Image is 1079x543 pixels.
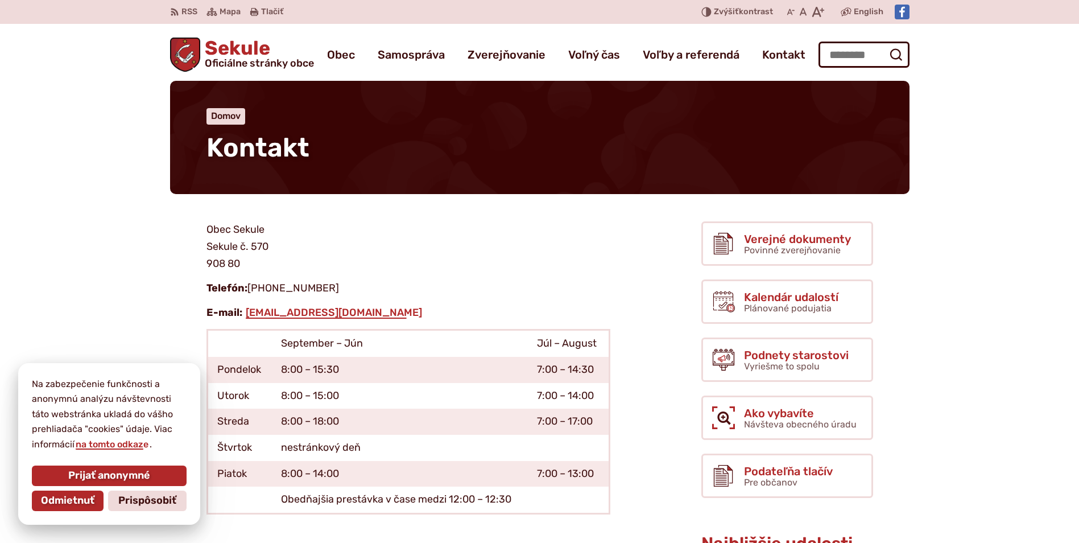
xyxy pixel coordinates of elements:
td: 8:00 – 15:00 [272,383,528,409]
a: Voľby a referendá [643,39,739,71]
img: Prejsť na Facebook stránku [895,5,909,19]
a: Podnety starostovi Vyriešme to spolu [701,338,873,382]
img: Prejsť na domovskú stránku [170,38,201,72]
td: 8:00 – 14:00 [272,461,528,487]
a: Podateľňa tlačív Pre občanov [701,454,873,498]
span: Odmietnuť [41,495,94,507]
a: Verejné dokumenty Povinné zverejňovanie [701,221,873,266]
span: Verejné dokumenty [744,233,851,245]
p: Obec Sekule Sekule č. 570 908 80 [206,221,610,272]
a: Voľný čas [568,39,620,71]
span: Mapa [220,5,241,19]
a: Logo Sekule, prejsť na domovskú stránku. [170,38,315,72]
span: Plánované podujatia [744,303,832,314]
td: September – Jún [272,330,528,357]
button: Odmietnuť [32,491,104,511]
span: Ako vybavíte [744,407,857,419]
a: na tomto odkaze [75,439,150,450]
span: Kontakt [206,132,309,163]
span: Pre občanov [744,477,797,488]
a: Domov [211,110,241,121]
span: Oficiálne stránky obce [205,58,314,68]
span: Podnety starostovi [744,349,849,361]
span: Prispôsobiť [118,495,176,507]
strong: E-mail: [206,306,242,319]
span: Zvýšiť [714,7,739,17]
td: 7:00 – 14:30 [528,357,609,383]
span: Povinné zverejňovanie [744,245,841,256]
td: 7:00 – 14:00 [528,383,609,409]
span: Tlačiť [261,7,283,17]
a: Kontakt [762,39,805,71]
td: 8:00 – 18:00 [272,409,528,435]
strong: Telefón: [206,282,247,294]
span: English [854,5,883,19]
td: Streda [207,409,272,435]
td: 7:00 – 17:00 [528,409,609,435]
td: Júl – August [528,330,609,357]
span: Návšteva obecného úradu [744,419,857,430]
td: 7:00 – 13:00 [528,461,609,487]
a: Ako vybavíte Návšteva obecného úradu [701,396,873,440]
p: Na zabezpečenie funkčnosti a anonymnú analýzu návštevnosti táto webstránka ukladá do vášho prehli... [32,377,187,452]
span: Prijať anonymné [68,470,150,482]
span: kontrast [714,7,773,17]
span: Podateľňa tlačív [744,465,833,478]
td: Utorok [207,383,272,409]
a: English [851,5,886,19]
td: 8:00 – 15:30 [272,357,528,383]
button: Prijať anonymné [32,466,187,486]
a: Samospráva [378,39,445,71]
a: [EMAIL_ADDRESS][DOMAIN_NAME] [245,306,423,319]
a: Zverejňovanie [468,39,545,71]
a: Kalendár udalostí Plánované podujatia [701,279,873,324]
td: Piatok [207,461,272,487]
td: Štvrtok [207,435,272,461]
td: Pondelok [207,357,272,383]
p: [PHONE_NUMBER] [206,280,610,297]
span: Vyriešme to spolu [744,361,820,372]
span: RSS [181,5,197,19]
span: Sekule [200,39,314,68]
span: Kalendár udalostí [744,291,838,303]
button: Prispôsobiť [108,491,187,511]
a: Obec [327,39,355,71]
td: nestránkový deň [272,435,528,461]
td: Obedňajšia prestávka v čase medzi 12:00 – 12:30 [272,487,528,513]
